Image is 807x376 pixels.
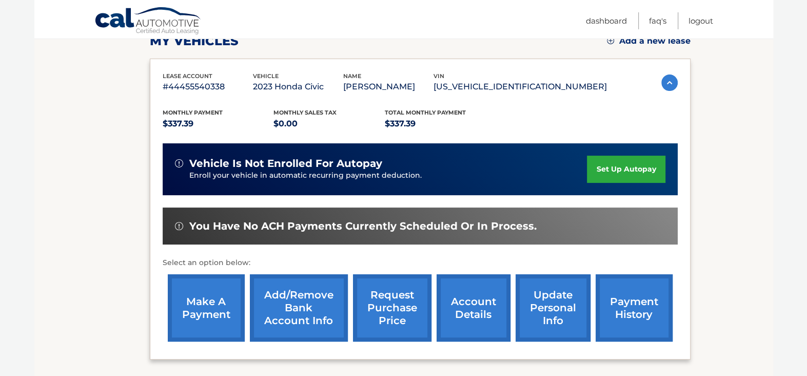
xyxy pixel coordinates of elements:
a: Dashboard [586,12,627,29]
span: vehicle is not enrolled for autopay [189,157,382,170]
a: set up autopay [587,156,665,183]
a: Logout [688,12,713,29]
img: alert-white.svg [175,159,183,167]
img: accordion-active.svg [661,74,678,91]
a: payment history [596,274,673,342]
a: Add a new lease [607,36,691,46]
p: Enroll your vehicle in automatic recurring payment deduction. [189,170,587,181]
a: request purchase price [353,274,431,342]
a: FAQ's [649,12,666,29]
span: vehicle [253,72,279,80]
p: $0.00 [273,117,385,131]
span: Total Monthly Payment [385,109,466,116]
span: lease account [163,72,212,80]
a: Cal Automotive [94,7,202,36]
p: [PERSON_NAME] [343,80,434,94]
span: Monthly Payment [163,109,223,116]
p: $337.39 [163,117,274,131]
span: name [343,72,361,80]
a: make a payment [168,274,245,342]
a: update personal info [516,274,591,342]
a: account details [437,274,510,342]
p: #44455540338 [163,80,253,94]
img: add.svg [607,37,614,44]
p: [US_VEHICLE_IDENTIFICATION_NUMBER] [434,80,607,94]
p: 2023 Honda Civic [253,80,343,94]
h2: my vehicles [150,33,239,49]
span: Monthly sales Tax [273,109,337,116]
p: $337.39 [385,117,496,131]
a: Add/Remove bank account info [250,274,348,342]
span: vin [434,72,444,80]
span: You have no ACH payments currently scheduled or in process. [189,220,537,233]
img: alert-white.svg [175,222,183,230]
p: Select an option below: [163,257,678,269]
